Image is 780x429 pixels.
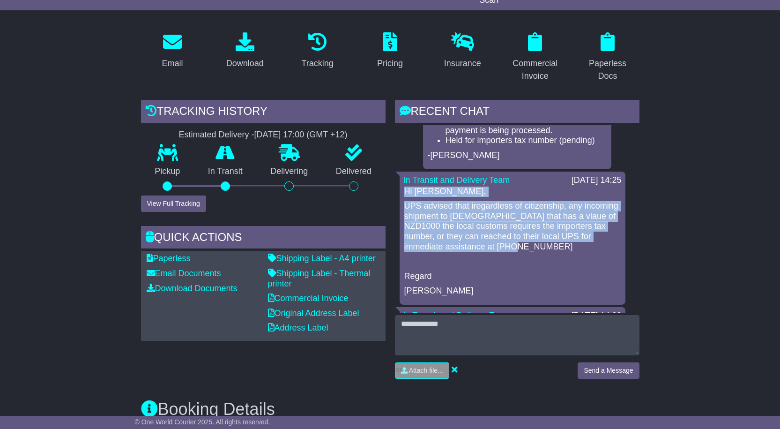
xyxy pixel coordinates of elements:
[404,286,621,296] p: [PERSON_NAME]
[582,57,633,83] div: Paperless Docs
[268,269,371,288] a: Shipping Label - Thermal printer
[141,226,386,251] div: Quick Actions
[446,135,608,146] li: Held for importers tax number (pending)
[226,57,264,70] div: Download
[404,187,621,197] p: Hi [PERSON_NAME],
[147,254,191,263] a: Paperless
[576,29,639,86] a: Paperless Docs
[301,57,333,70] div: Tracking
[268,323,328,332] a: Address Label
[147,269,221,278] a: Email Documents
[371,29,409,73] a: Pricing
[428,151,607,161] p: -[PERSON_NAME]
[403,175,510,185] a: In Transit and Delivery Team
[578,362,639,379] button: Send a Message
[220,29,270,73] a: Download
[572,175,622,186] div: [DATE] 14:25
[141,400,639,419] h3: Booking Details
[135,418,270,426] span: © One World Courier 2025. All rights reserved.
[141,100,386,125] div: Tracking history
[162,57,183,70] div: Email
[141,166,194,177] p: Pickup
[268,294,349,303] a: Commercial Invoice
[404,271,621,282] p: Regard
[504,29,567,86] a: Commercial Invoice
[404,201,621,252] p: UPS advised that iregardless of citizenship, any incoming shipment to [DEMOGRAPHIC_DATA] that has...
[156,29,189,73] a: Email
[444,57,481,70] div: Insurance
[147,284,238,293] a: Download Documents
[257,166,322,177] p: Delivering
[254,130,348,140] div: [DATE] 17:00 (GMT +12)
[510,57,561,83] div: Commercial Invoice
[572,311,622,321] div: [DATE] 14:03
[141,130,386,140] div: Estimated Delivery -
[295,29,339,73] a: Tracking
[268,254,376,263] a: Shipping Label - A4 printer
[377,57,403,70] div: Pricing
[395,100,639,125] div: RECENT CHAT
[446,115,608,135] li: LOA to invoice us on the import fees, payment is being processed.
[194,166,257,177] p: In Transit
[438,29,487,73] a: Insurance
[141,196,206,212] button: View Full Tracking
[403,311,510,320] a: In Transit and Delivery Team
[268,309,359,318] a: Original Address Label
[322,166,386,177] p: Delivered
